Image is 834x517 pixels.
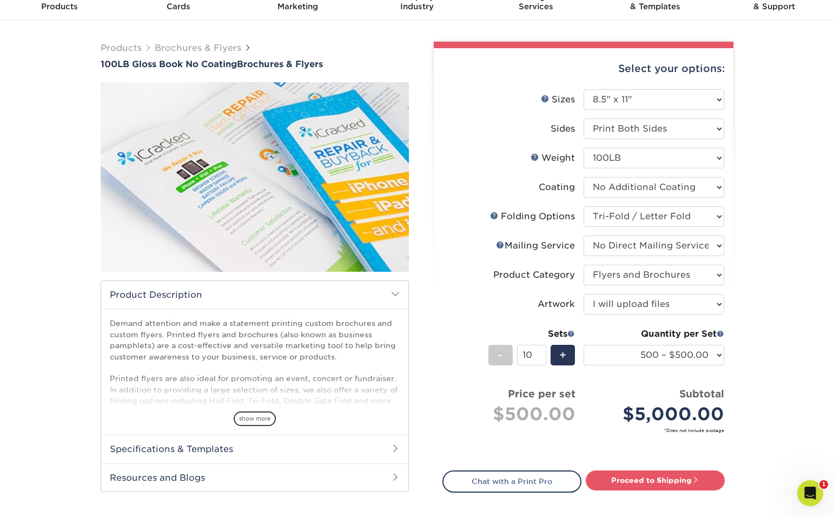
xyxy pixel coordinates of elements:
[488,328,575,341] div: Sets
[442,470,581,492] a: Chat with a Print Pro
[493,269,575,282] div: Product Category
[442,48,725,89] div: Select your options:
[101,463,408,492] h2: Resources and Blogs
[451,427,724,434] small: *Does not include postage
[551,122,575,135] div: Sides
[101,435,408,463] h2: Specifications & Templates
[234,411,276,426] span: show more
[541,93,575,106] div: Sizes
[101,43,142,53] a: Products
[819,480,828,489] span: 1
[490,210,575,223] div: Folding Options
[538,298,575,311] div: Artwork
[592,401,724,427] div: $5,000.00
[101,70,409,284] img: 100LB Gloss Book<br/>No Coating 01
[451,401,575,427] div: $500.00
[586,470,725,490] a: Proceed to Shipping
[101,281,408,309] h2: Product Description
[584,328,724,341] div: Quantity per Set
[531,152,575,165] div: Weight
[101,59,409,69] a: 100LB Gloss Book No CoatingBrochures & Flyers
[110,318,400,450] p: Demand attention and make a statement printing custom brochures and custom flyers. Printed flyers...
[101,59,237,69] span: 100LB Gloss Book No Coating
[155,43,241,53] a: Brochures & Flyers
[508,388,575,400] strong: Price per set
[498,347,503,363] span: -
[679,388,724,400] strong: Subtotal
[101,59,409,69] h1: Brochures & Flyers
[496,239,575,252] div: Mailing Service
[797,480,823,506] iframe: Intercom live chat
[559,347,566,363] span: +
[539,181,575,194] div: Coating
